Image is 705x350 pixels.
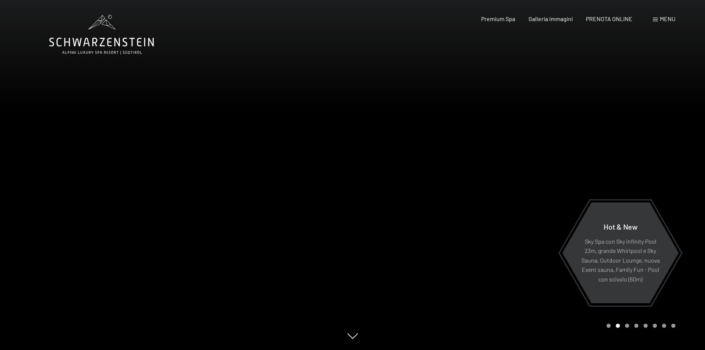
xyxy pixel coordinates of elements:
div: Carousel Page 1 [607,324,611,328]
span: Hot & New [604,222,638,231]
div: Carousel Pagination [604,324,675,328]
div: Carousel Page 2 (Current Slide) [616,324,620,328]
div: Carousel Page 4 [634,324,638,328]
div: Carousel Page 6 [653,324,657,328]
a: Premium Spa [481,15,515,22]
div: Carousel Page 7 [662,324,666,328]
div: Carousel Page 3 [625,324,629,328]
p: Sky Spa con Sky infinity Pool 23m, grande Whirlpool e Sky Sauna, Outdoor Lounge, nuova Event saun... [580,236,661,284]
a: Hot & New Sky Spa con Sky infinity Pool 23m, grande Whirlpool e Sky Sauna, Outdoor Lounge, nuova ... [562,202,679,304]
a: Galleria immagini [528,15,573,22]
span: Menu [660,15,675,22]
div: Carousel Page 8 [671,324,675,328]
div: Carousel Page 5 [644,324,648,328]
a: PRENOTA ONLINE [586,15,632,22]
